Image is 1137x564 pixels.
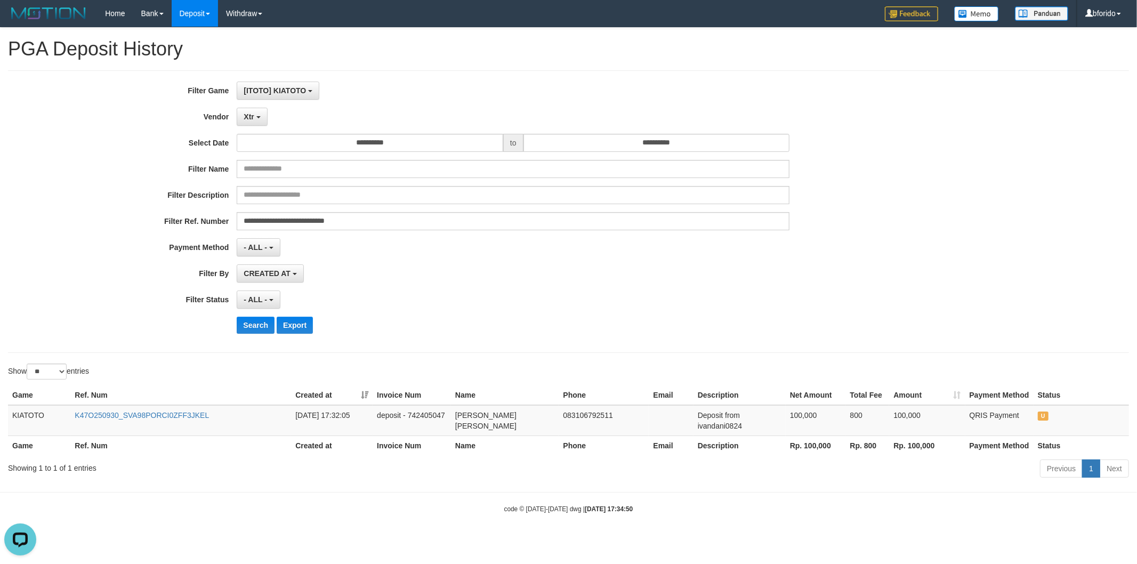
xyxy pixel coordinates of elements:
[889,436,965,455] th: Rp. 100,000
[451,436,559,455] th: Name
[846,385,890,405] th: Total Fee
[954,6,999,21] img: Button%20Memo.svg
[8,405,70,436] td: KIATOTO
[694,405,786,436] td: Deposit from ivandani0824
[786,405,846,436] td: 100,000
[70,436,291,455] th: Ref. Num
[885,6,938,21] img: Feedback.jpg
[8,385,70,405] th: Game
[585,505,633,513] strong: [DATE] 17:34:50
[1038,412,1049,421] span: UNPAID
[8,38,1129,60] h1: PGA Deposit History
[694,436,786,455] th: Description
[8,458,466,473] div: Showing 1 to 1 of 1 entries
[559,405,649,436] td: 083106792511
[4,4,36,36] button: Open LiveChat chat widget
[649,385,693,405] th: Email
[889,385,965,405] th: Amount: activate to sort column ascending
[373,436,451,455] th: Invoice Num
[559,436,649,455] th: Phone
[291,385,373,405] th: Created at: activate to sort column ascending
[8,436,70,455] th: Game
[70,385,291,405] th: Ref. Num
[559,385,649,405] th: Phone
[237,82,319,100] button: [ITOTO] KIATOTO
[27,364,67,380] select: Showentries
[237,238,280,256] button: - ALL -
[373,405,451,436] td: deposit - 742405047
[451,385,559,405] th: Name
[451,405,559,436] td: [PERSON_NAME] [PERSON_NAME]
[244,86,306,95] span: [ITOTO] KIATOTO
[1034,385,1129,405] th: Status
[244,112,254,121] span: Xtr
[244,243,267,252] span: - ALL -
[1015,6,1068,21] img: panduan.png
[244,295,267,304] span: - ALL -
[8,5,89,21] img: MOTION_logo.png
[291,436,373,455] th: Created at
[649,436,693,455] th: Email
[1034,436,1129,455] th: Status
[965,405,1034,436] td: QRIS Payment
[291,405,373,436] td: [DATE] 17:32:05
[965,436,1034,455] th: Payment Method
[504,505,633,513] small: code © [DATE]-[DATE] dwg |
[965,385,1034,405] th: Payment Method
[1082,460,1100,478] a: 1
[237,108,267,126] button: Xtr
[237,291,280,309] button: - ALL -
[503,134,523,152] span: to
[237,264,304,283] button: CREATED AT
[75,411,209,420] a: K47O250930_SVA98PORCI0ZFF3JKEL
[1100,460,1129,478] a: Next
[373,385,451,405] th: Invoice Num
[237,317,275,334] button: Search
[244,269,291,278] span: CREATED AT
[846,405,890,436] td: 800
[786,385,846,405] th: Net Amount
[846,436,890,455] th: Rp. 800
[786,436,846,455] th: Rp. 100,000
[694,385,786,405] th: Description
[889,405,965,436] td: 100,000
[1040,460,1083,478] a: Previous
[8,364,89,380] label: Show entries
[277,317,313,334] button: Export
